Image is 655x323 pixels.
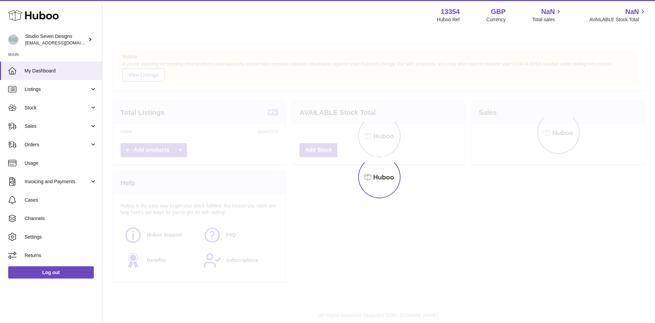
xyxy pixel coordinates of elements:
[8,266,94,279] a: Log out
[25,160,97,166] span: Usage
[625,7,639,16] span: NaN
[491,7,506,16] strong: GBP
[25,215,97,222] span: Channels
[25,33,87,46] div: Studio Seven Designs
[589,7,647,23] a: NaN AVAILABLE Stock Total
[486,16,506,23] div: Currency
[25,252,97,259] span: Returns
[589,16,647,23] span: AVAILABLE Stock Total
[25,105,90,111] span: Stock
[437,16,460,23] div: Huboo Ref
[25,68,97,74] span: My Dashboard
[25,178,90,185] span: Invoicing and Payments
[541,7,555,16] span: NaN
[25,86,90,93] span: Listings
[25,123,90,130] span: Sales
[441,7,460,16] strong: 13354
[532,7,563,23] a: NaN Total sales
[25,234,97,240] span: Settings
[8,35,18,45] img: contact.studiosevendesigns@gmail.com
[532,16,563,23] span: Total sales
[25,197,97,203] span: Cases
[25,142,90,148] span: Orders
[25,40,100,45] span: [EMAIL_ADDRESS][DOMAIN_NAME]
